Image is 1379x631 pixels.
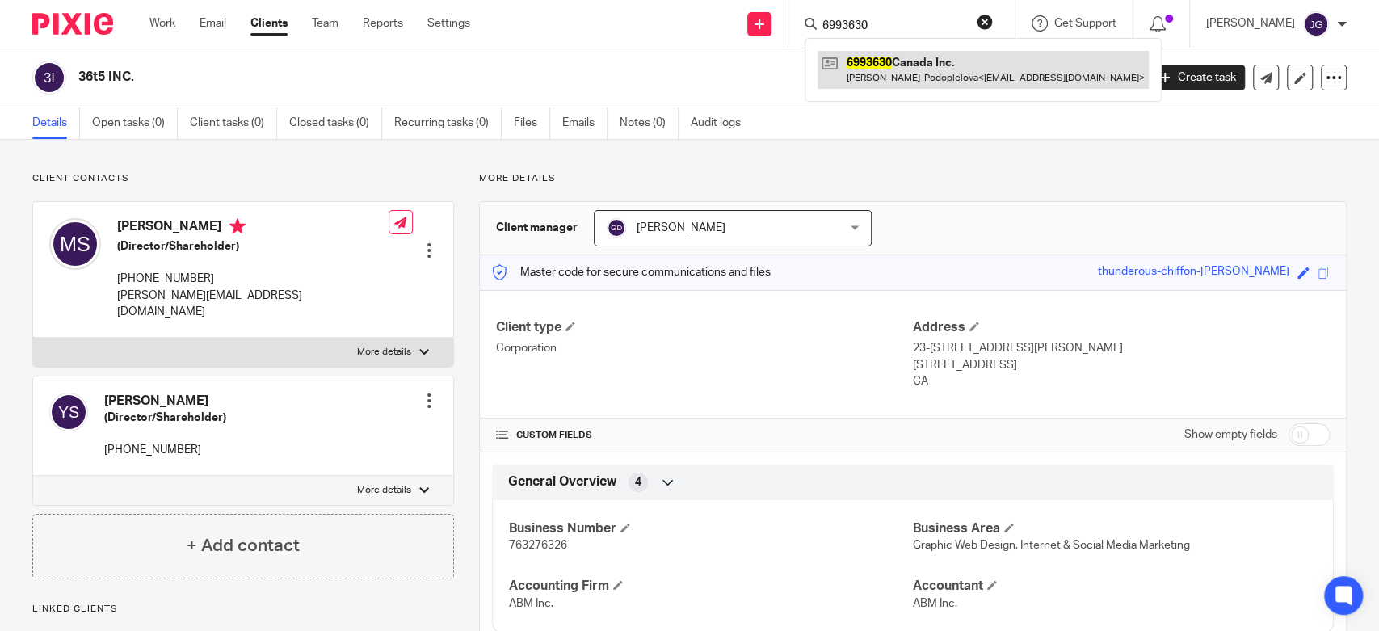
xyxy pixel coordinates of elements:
p: Client contacts [32,172,454,185]
span: Graphic Web Design, Internet & Social Media Marketing [913,540,1190,551]
h4: + Add contact [187,533,300,558]
a: Emails [562,107,608,139]
div: thunderous-chiffon-[PERSON_NAME] [1098,263,1289,282]
h4: Accounting Firm [509,578,913,595]
span: General Overview [508,473,616,490]
a: Notes (0) [620,107,679,139]
img: svg%3E [1303,11,1329,37]
p: Corporation [496,340,913,356]
a: Client tasks (0) [190,107,277,139]
img: Pixie [32,13,113,35]
a: Create task [1151,65,1245,90]
a: Files [514,107,550,139]
h4: [PERSON_NAME] [117,218,389,238]
h4: Business Area [913,520,1317,537]
h4: Client type [496,319,913,336]
h3: Client manager [496,220,578,236]
h4: CUSTOM FIELDS [496,429,913,442]
a: Audit logs [691,107,753,139]
button: Clear [977,14,993,30]
a: Details [32,107,80,139]
span: 763276326 [509,540,567,551]
p: [PERSON_NAME] [1206,15,1295,32]
img: svg%3E [607,218,626,238]
img: svg%3E [49,393,88,431]
p: CA [913,373,1330,389]
p: Linked clients [32,603,454,616]
p: Master code for secure communications and files [492,264,771,280]
h5: (Director/Shareholder) [117,238,389,255]
img: svg%3E [32,61,66,95]
h4: Accountant [913,578,1317,595]
h2: 36t5 INC. [78,69,917,86]
p: [PERSON_NAME][EMAIL_ADDRESS][DOMAIN_NAME] [117,288,389,321]
p: More details [357,484,411,497]
h4: Address [913,319,1330,336]
a: Reports [363,15,403,32]
p: More details [479,172,1347,185]
span: ABM Inc. [509,598,553,609]
p: [PHONE_NUMBER] [104,442,226,458]
span: ABM Inc. [913,598,957,609]
p: [STREET_ADDRESS] [913,357,1330,373]
i: Primary [229,218,246,234]
h4: Business Number [509,520,913,537]
a: Clients [250,15,288,32]
h4: [PERSON_NAME] [104,393,226,410]
a: Email [200,15,226,32]
a: Closed tasks (0) [289,107,382,139]
p: [PHONE_NUMBER] [117,271,389,287]
p: 23-[STREET_ADDRESS][PERSON_NAME] [913,340,1330,356]
a: Team [312,15,338,32]
img: svg%3E [49,218,101,270]
a: Open tasks (0) [92,107,178,139]
span: 4 [635,474,641,490]
a: Settings [427,15,470,32]
p: More details [357,346,411,359]
label: Show empty fields [1184,427,1277,443]
a: Work [149,15,175,32]
h5: (Director/Shareholder) [104,410,226,426]
span: Get Support [1054,18,1116,29]
input: Search [821,19,966,34]
span: [PERSON_NAME] [637,222,725,233]
a: Recurring tasks (0) [394,107,502,139]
